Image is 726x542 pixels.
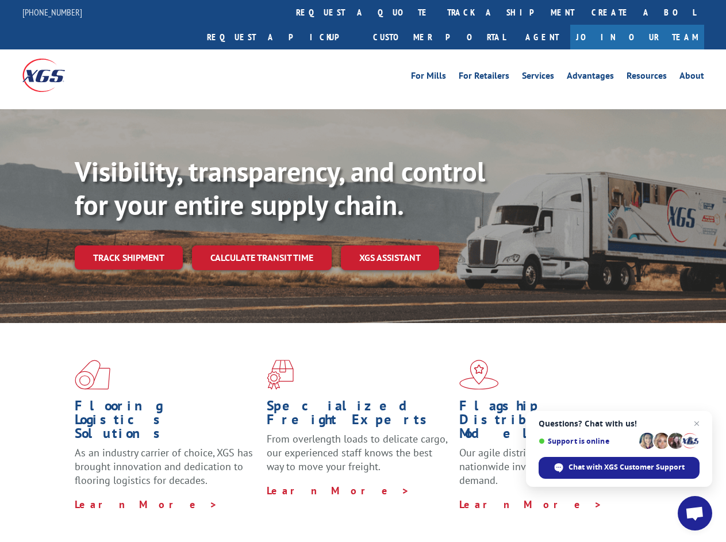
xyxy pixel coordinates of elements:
span: Close chat [690,417,704,430]
b: Visibility, transparency, and control for your entire supply chain. [75,153,485,222]
span: Our agile distribution network gives you nationwide inventory management on demand. [459,446,639,487]
a: Agent [514,25,570,49]
a: For Mills [411,71,446,84]
img: xgs-icon-focused-on-flooring-red [267,360,294,390]
p: From overlength loads to delicate cargo, our experienced staff knows the best way to move your fr... [267,432,450,483]
h1: Specialized Freight Experts [267,399,450,432]
a: [PHONE_NUMBER] [22,6,82,18]
a: Services [522,71,554,84]
a: Join Our Team [570,25,704,49]
a: Learn More > [459,498,602,511]
a: Resources [627,71,667,84]
a: Calculate transit time [192,245,332,270]
a: Advantages [567,71,614,84]
a: Track shipment [75,245,183,270]
a: Learn More > [75,498,218,511]
span: Chat with XGS Customer Support [568,462,685,472]
span: As an industry carrier of choice, XGS has brought innovation and dedication to flooring logistics... [75,446,253,487]
span: Support is online [539,437,635,445]
a: Customer Portal [364,25,514,49]
a: XGS ASSISTANT [341,245,439,270]
img: xgs-icon-flagship-distribution-model-red [459,360,499,390]
a: Learn More > [267,484,410,497]
div: Open chat [678,496,712,531]
div: Chat with XGS Customer Support [539,457,700,479]
img: xgs-icon-total-supply-chain-intelligence-red [75,360,110,390]
a: About [679,71,704,84]
span: Questions? Chat with us! [539,419,700,428]
h1: Flooring Logistics Solutions [75,399,258,446]
h1: Flagship Distribution Model [459,399,643,446]
a: For Retailers [459,71,509,84]
a: Request a pickup [198,25,364,49]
